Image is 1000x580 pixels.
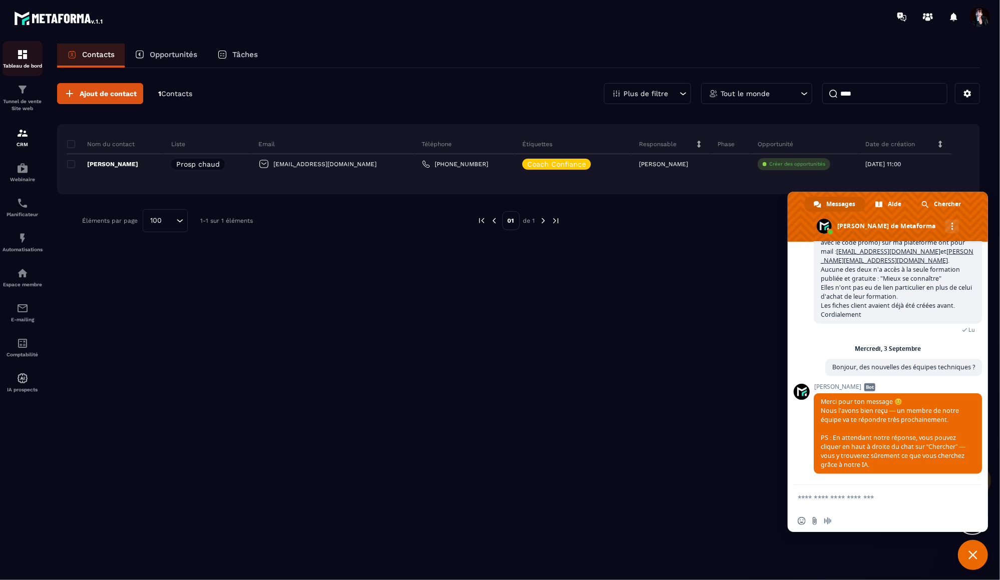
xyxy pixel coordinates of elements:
p: Étiquettes [522,140,552,148]
p: Tout le monde [721,90,770,97]
p: Créer des opportunités [769,161,825,168]
p: 1-1 sur 1 éléments [200,217,253,224]
img: formation [17,127,29,139]
img: prev [490,216,499,225]
a: Messages [805,197,865,212]
a: accountantaccountantComptabilité [3,330,43,365]
p: Tâches [232,50,258,59]
p: [DATE] 11:00 [865,161,901,168]
a: formationformationTunnel de vente Site web [3,76,43,120]
p: Email [259,140,275,148]
p: 01 [502,211,520,230]
img: prev [477,216,486,225]
img: logo [14,9,104,27]
a: Chercher [912,197,971,212]
span: Merci pour ton message 😊 Nous l’avons bien reçu — un membre de notre équipe va te répondre très p... [821,397,965,469]
a: Aide [866,197,911,212]
p: IA prospects [3,387,43,392]
span: Message audio [824,517,832,525]
a: automationsautomationsWebinaire [3,155,43,190]
p: Date de création [865,140,915,148]
img: next [551,216,560,225]
a: emailemailE-mailing [3,295,43,330]
p: Éléments par page [82,217,138,224]
p: Plus de filtre [623,90,668,97]
a: [EMAIL_ADDRESS][DOMAIN_NAME] [836,247,940,256]
p: Responsable [639,140,677,148]
p: Liste [171,140,185,148]
input: Search for option [165,215,174,226]
textarea: Entrez votre message... [798,485,958,510]
p: Prosp chaud [176,161,220,168]
span: Contacts [161,90,192,98]
p: Opportunités [150,50,197,59]
a: automationsautomationsAutomatisations [3,225,43,260]
button: Ajout de contact [57,83,143,104]
img: formation [17,49,29,61]
span: 100 [147,215,165,226]
a: [PHONE_NUMBER] [422,160,489,168]
a: Contacts [57,44,125,68]
p: Tableau de bord [3,63,43,69]
p: Coach Confiance [527,161,586,168]
span: Messages [826,197,855,212]
a: automationsautomationsEspace membre [3,260,43,295]
img: formation [17,84,29,96]
img: accountant [17,337,29,349]
p: Opportunité [758,140,793,148]
span: Bonjour, des nouvelles des équipes techniques ? [832,363,975,371]
img: scheduler [17,197,29,209]
span: Envoyer un fichier [811,517,819,525]
a: Tâches [207,44,268,68]
p: 1 [158,89,192,99]
a: [PERSON_NAME][EMAIL_ADDRESS][DOMAIN_NAME] [821,247,973,265]
span: Insérer un emoji [798,517,806,525]
div: Search for option [143,209,188,232]
img: email [17,302,29,314]
a: Opportunités [125,44,207,68]
img: automations [17,267,29,279]
a: formationformationCRM [3,120,43,155]
p: Téléphone [422,140,452,148]
span: Lu [968,326,975,333]
span: Ajout de contact [80,89,137,99]
img: automations [17,372,29,384]
a: schedulerschedulerPlanificateur [3,190,43,225]
p: Planificateur [3,212,43,217]
a: Fermer le chat [958,540,988,570]
p: de 1 [523,217,535,225]
div: Mercredi, 3 Septembre [855,346,921,352]
a: formationformationTableau de bord [3,41,43,76]
p: Phase [718,140,735,148]
p: CRM [3,142,43,147]
img: next [539,216,548,225]
span: [PERSON_NAME] [814,383,982,390]
p: Tunnel de vente Site web [3,98,43,112]
p: Nom du contact [67,140,135,148]
span: Les deux seules personnes "clientes" (achat à 0€ avec le code promo) sur ma plateforme ont pour m... [821,229,973,319]
span: Aide [888,197,901,212]
p: E-mailing [3,317,43,322]
p: Comptabilité [3,352,43,357]
p: Contacts [82,50,115,59]
p: Espace membre [3,282,43,287]
p: Automatisations [3,247,43,252]
img: automations [17,232,29,244]
span: Chercher [934,197,961,212]
p: [PERSON_NAME] [639,161,688,168]
p: [PERSON_NAME] [67,160,138,168]
p: Webinaire [3,177,43,182]
img: automations [17,162,29,174]
span: Bot [864,383,875,391]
